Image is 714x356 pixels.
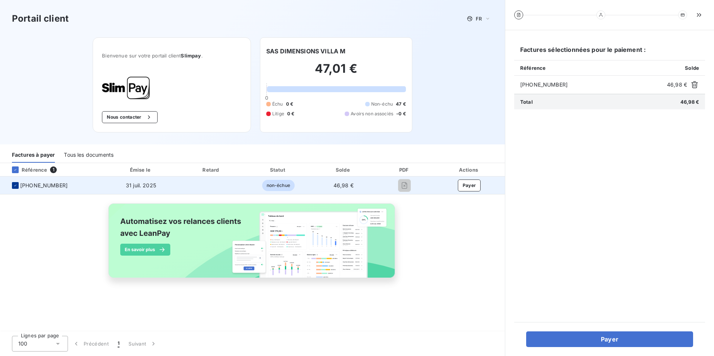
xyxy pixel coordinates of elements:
[313,166,374,174] div: Solde
[526,331,693,347] button: Payer
[377,166,432,174] div: PDF
[287,110,294,117] span: 0 €
[20,182,68,189] span: [PHONE_NUMBER]
[286,101,293,107] span: 0 €
[265,95,268,101] span: 0
[102,111,157,123] button: Nous contacter
[520,65,546,71] span: Référence
[113,336,124,352] button: 1
[262,180,295,191] span: non-échue
[333,182,354,188] span: 46,98 €
[64,147,114,163] div: Tous les documents
[458,179,481,191] button: Payer
[371,101,393,107] span: Non-échu
[667,81,687,88] span: 46,98 €
[102,53,242,59] span: Bienvenue sur votre portail client .
[272,101,283,107] span: Échu
[18,340,27,347] span: 100
[351,110,393,117] span: Avoirs non associés
[106,166,176,174] div: Émise le
[102,76,150,99] img: Company logo
[118,340,119,347] span: 1
[68,336,113,352] button: Précédent
[520,81,664,88] span: [PHONE_NUMBER]
[520,99,533,105] span: Total
[181,53,201,59] span: Slimpay
[396,110,406,117] span: -0 €
[476,16,482,22] span: FR
[272,110,284,117] span: Litige
[247,166,310,174] div: Statut
[514,45,705,60] h6: Factures sélectionnées pour le paiement :
[126,182,156,188] span: 31 juil. 2025
[680,99,699,105] span: 46,98 €
[124,336,162,352] button: Suivant
[179,166,244,174] div: Retard
[102,199,403,291] img: banner
[685,65,699,71] span: Solde
[266,47,345,56] h6: SAS DIMENSIONS VILLA M
[435,166,503,174] div: Actions
[12,147,55,163] div: Factures à payer
[12,12,69,25] h3: Portail client
[6,166,47,173] div: Référence
[396,101,406,107] span: 47 €
[266,61,406,84] h2: 47,01 €
[50,166,57,173] span: 1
